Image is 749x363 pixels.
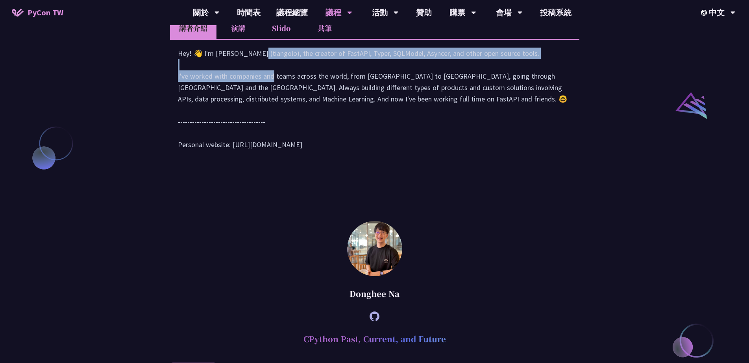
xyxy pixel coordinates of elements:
[260,17,303,39] li: Slido
[12,9,24,17] img: Home icon of PyCon TW 2025
[216,17,260,39] li: 演講
[4,3,71,22] a: PyCon TW
[347,221,402,276] img: Donghee Na
[303,17,346,39] li: 共筆
[701,10,709,16] img: Locale Icon
[170,17,216,39] li: 講者介紹
[178,48,571,158] div: Hey! 👋 I'm [PERSON_NAME] (tiangolo), the creator of FastAPI, Typer, SQLModel, Asyncer, and other ...
[170,282,579,306] div: Donghee Na
[170,327,579,351] h2: CPython Past, Current, and Future
[28,7,63,18] span: PyCon TW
